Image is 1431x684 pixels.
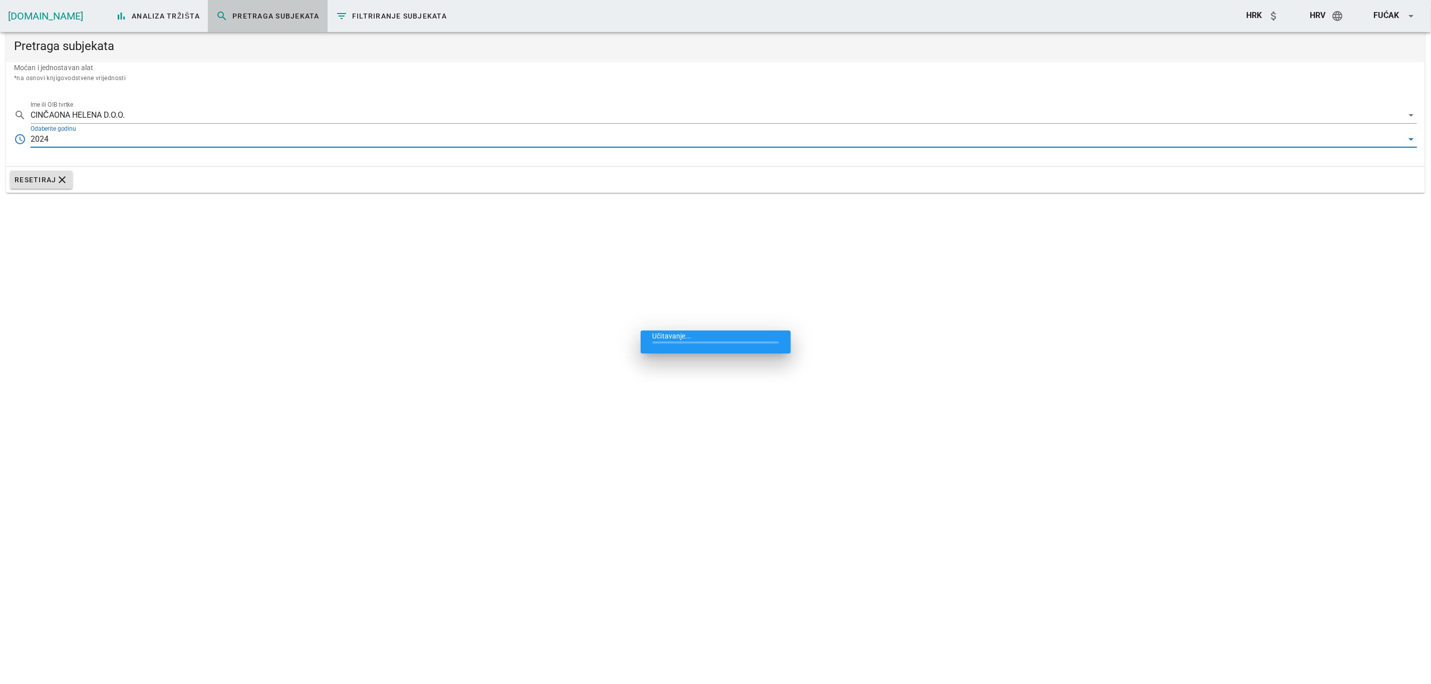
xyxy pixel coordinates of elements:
button: Resetiraj [10,171,73,189]
a: [DOMAIN_NAME] [8,10,83,22]
i: filter_list [336,10,348,22]
i: arrow_drop_down [1405,109,1417,121]
span: Filtriranje subjekata [336,10,447,22]
span: Resetiraj [14,174,69,186]
i: arrow_drop_down [1405,133,1417,145]
i: arrow_drop_down [1405,10,1417,22]
div: Učitavanje... [641,330,791,354]
div: Pretraga subjekata [6,30,1425,62]
div: Moćan i jednostavan alat [6,62,1425,91]
span: Pretraga subjekata [216,10,320,22]
i: attach_money [1268,10,1280,22]
span: hrv [1310,11,1325,20]
i: bar_chart [115,10,127,22]
div: *na osnovi knjigovodstvene vrijednosti [14,73,1417,83]
i: search [216,10,228,22]
label: Ime ili OIB tvrtke [31,101,74,109]
div: 2024 [31,135,49,144]
div: Odaberite godinu2024 [31,131,1417,147]
i: access_time [14,133,26,145]
span: HRK [1246,11,1262,20]
i: search [14,109,26,121]
i: language [1331,10,1343,22]
span: Fućak [1373,11,1399,20]
span: Analiza tržišta [115,10,200,22]
label: Odaberite godinu [31,125,76,133]
i: clear [57,174,69,186]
